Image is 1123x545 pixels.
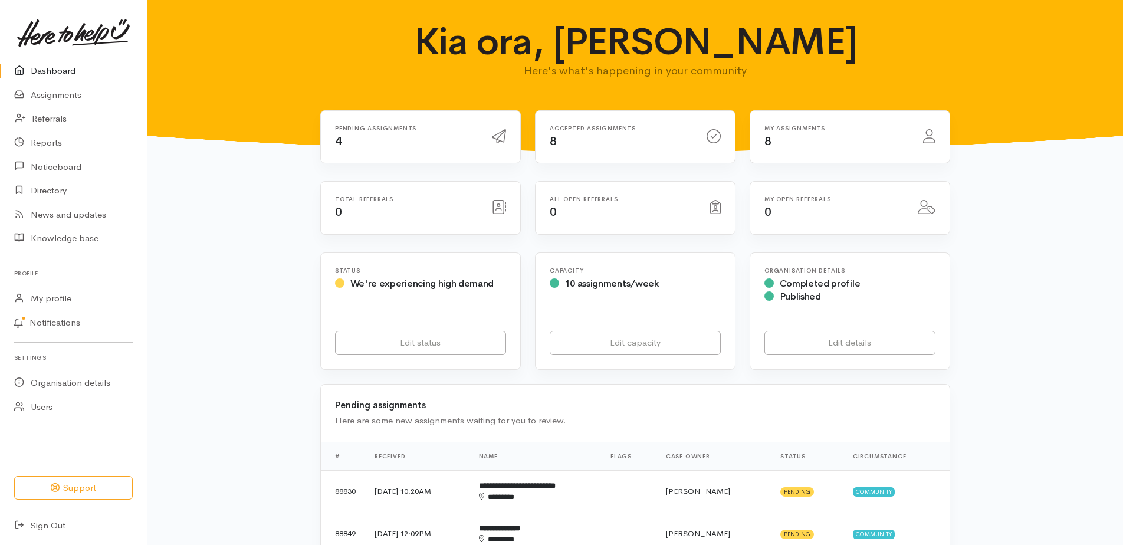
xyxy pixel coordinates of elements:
[550,205,557,219] span: 0
[14,265,133,281] h6: Profile
[350,277,494,290] span: We're experiencing high demand
[853,530,895,539] span: Community
[321,470,365,513] td: 88830
[780,487,814,497] span: Pending
[335,331,506,355] a: Edit status
[550,196,696,202] h6: All open referrals
[550,125,692,132] h6: Accepted assignments
[764,134,771,149] span: 8
[335,205,342,219] span: 0
[365,442,469,470] th: Received
[764,267,935,274] h6: Organisation Details
[335,267,506,274] h6: Status
[406,63,865,79] p: Here's what's happening in your community
[764,196,904,202] h6: My open referrals
[656,470,771,513] td: [PERSON_NAME]
[853,487,895,497] span: Community
[843,442,950,470] th: Circumstance
[764,331,935,355] a: Edit details
[335,414,935,428] div: Here are some new assignments waiting for you to review.
[550,267,721,274] h6: Capacity
[550,134,557,149] span: 8
[365,470,469,513] td: [DATE] 10:20AM
[656,442,771,470] th: Case Owner
[335,399,426,411] b: Pending assignments
[406,21,865,63] h1: Kia ora, [PERSON_NAME]
[780,530,814,539] span: Pending
[565,277,659,290] span: 10 assignments/week
[771,442,843,470] th: Status
[321,442,365,470] th: #
[335,196,478,202] h6: Total referrals
[14,350,133,366] h6: Settings
[14,476,133,500] button: Support
[764,125,909,132] h6: My assignments
[780,290,821,303] span: Published
[335,125,478,132] h6: Pending assignments
[550,331,721,355] a: Edit capacity
[780,277,861,290] span: Completed profile
[601,442,656,470] th: Flags
[469,442,601,470] th: Name
[335,134,342,149] span: 4
[764,205,771,219] span: 0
